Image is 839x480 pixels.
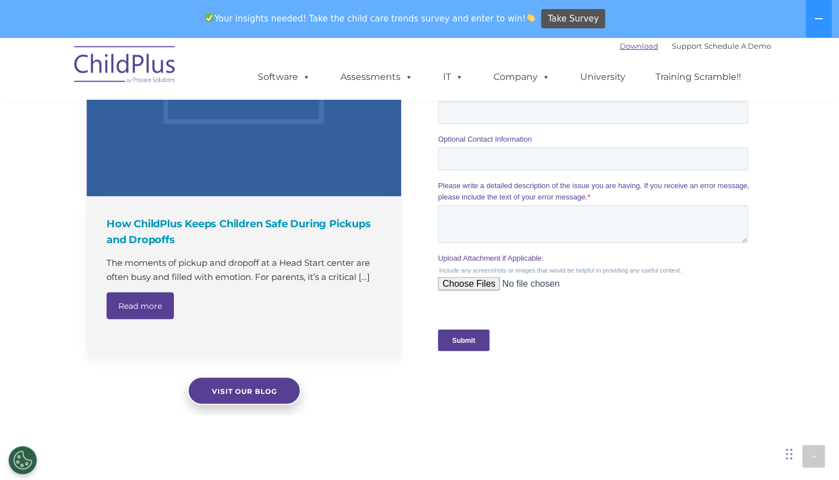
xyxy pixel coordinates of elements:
[107,216,384,248] h4: How ChildPlus Keeps Children Safe During Pickups and Dropoffs
[157,75,192,83] span: Last name
[201,7,540,29] span: Your insights needed! Take the child care trends survey and enter to win!
[786,437,793,471] div: Drag
[654,358,839,480] iframe: Chat Widget
[329,66,424,88] a: Assessments
[548,9,599,29] span: Take Survey
[541,9,605,29] a: Take Survey
[188,376,301,405] a: Visit our blog
[672,41,702,50] a: Support
[432,66,475,88] a: IT
[107,256,384,283] p: The moments of pickup and dropoff at a Head Start center are often busy and filled with emotion. ...
[211,386,276,395] span: Visit our blog
[246,66,322,88] a: Software
[704,41,771,50] a: Schedule A Demo
[107,292,174,319] a: Read more
[644,66,752,88] a: Training Scramble!!
[569,66,637,88] a: University
[8,446,37,474] button: Cookies Settings
[526,14,535,22] img: 👏
[205,14,214,22] img: ✅
[482,66,561,88] a: Company
[157,121,206,130] span: Phone number
[620,41,658,50] a: Download
[620,41,771,50] font: |
[69,38,182,95] img: ChildPlus by Procare Solutions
